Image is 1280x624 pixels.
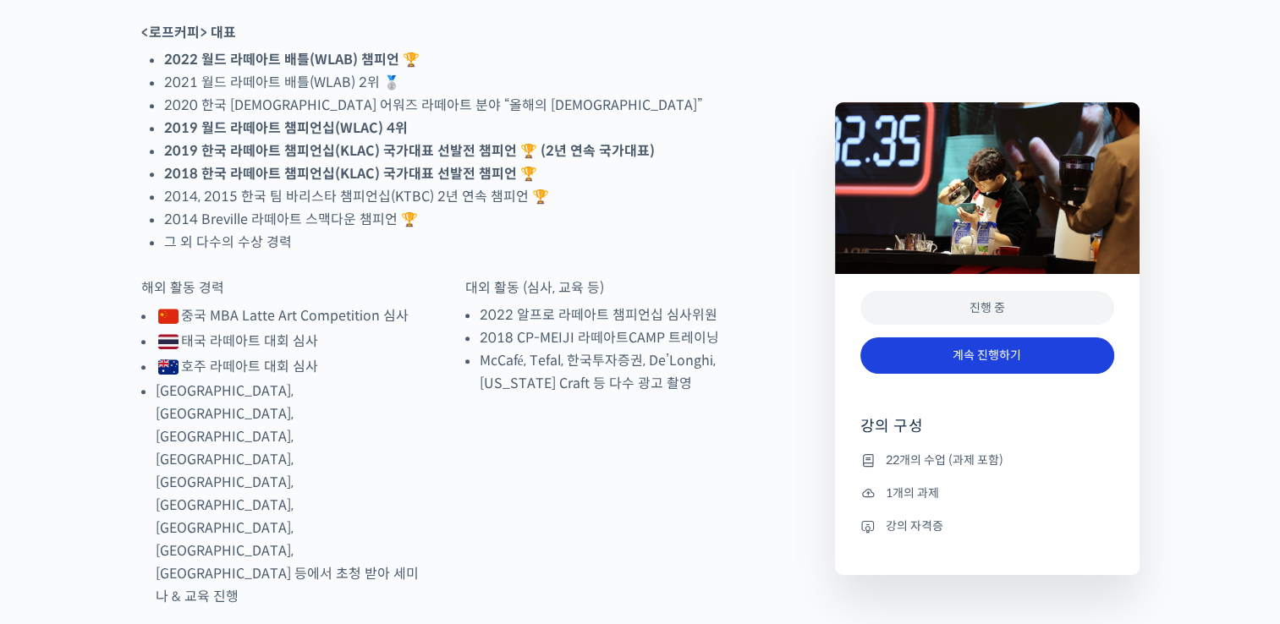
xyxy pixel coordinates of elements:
[860,450,1114,470] li: 22개의 수업 (과제 포함)
[133,276,430,299] p: 해외 활동 경력
[261,509,282,523] span: 설정
[156,354,430,380] li: 호주 라떼아트 대회 심사
[164,185,745,208] li: 2014, 2015 한국 팀 바리스타 챔피언십(KTBC) 2년 연속 챔피언 🏆
[164,51,420,68] strong: 2022 월드 라떼아트 배틀(WLAB) 챔피언 🏆
[164,231,745,254] li: 그 외 다수의 수상 경력
[480,349,754,395] li: McCafé, Tefal, 한국투자증권, De’Longhi, [US_STATE] Craft 등 다수 광고 촬영
[112,484,218,526] a: 대화
[156,304,430,329] li: 중국 MBA Latte Art Competition 심사
[155,510,175,523] span: 대화
[860,291,1114,326] div: 진행 중
[158,306,179,326] img: 🇨🇳
[164,94,745,117] li: 2020 한국 [DEMOGRAPHIC_DATA] 어워즈 라떼아트 분야 “올해의 [DEMOGRAPHIC_DATA]”
[164,119,408,137] strong: 2019 월드 라떼아트 챔피언십(WLAC) 4위
[164,142,655,160] strong: 2019 한국 라떼아트 챔피언십(KLAC) 국가대표 선발전 챔피언 🏆 (2년 연속 국가대표)
[860,483,1114,503] li: 1개의 과제
[860,416,1114,450] h4: 강의 구성
[164,71,745,94] li: 2021 월드 라떼아트 배틀(WLAB) 2위 🥈
[158,357,179,377] img: 🇦🇺
[164,165,537,183] strong: 2018 한국 라떼아트 챔피언십(KLAC) 국가대표 선발전 챔피언 🏆
[158,331,179,352] img: 🇹🇭
[5,484,112,526] a: 홈
[164,208,745,231] li: 2014 Breville 라떼아트 스맥다운 챔피언 🏆
[156,329,430,354] li: 태국 라떼아트 대회 심사
[457,276,754,299] p: 대외 활동 (심사, 교육 등)
[53,509,63,523] span: 홈
[218,484,325,526] a: 설정
[141,24,236,41] strong: <로프커피> 대표
[480,304,754,326] li: 2022 알프로 라떼아트 챔피언십 심사위원
[480,326,754,349] li: 2018 CP-MEIJI 라떼아트CAMP 트레이닝
[156,380,430,608] li: [GEOGRAPHIC_DATA], [GEOGRAPHIC_DATA], [GEOGRAPHIC_DATA], [GEOGRAPHIC_DATA], [GEOGRAPHIC_DATA], [G...
[860,516,1114,536] li: 강의 자격증
[860,337,1114,374] a: 계속 진행하기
